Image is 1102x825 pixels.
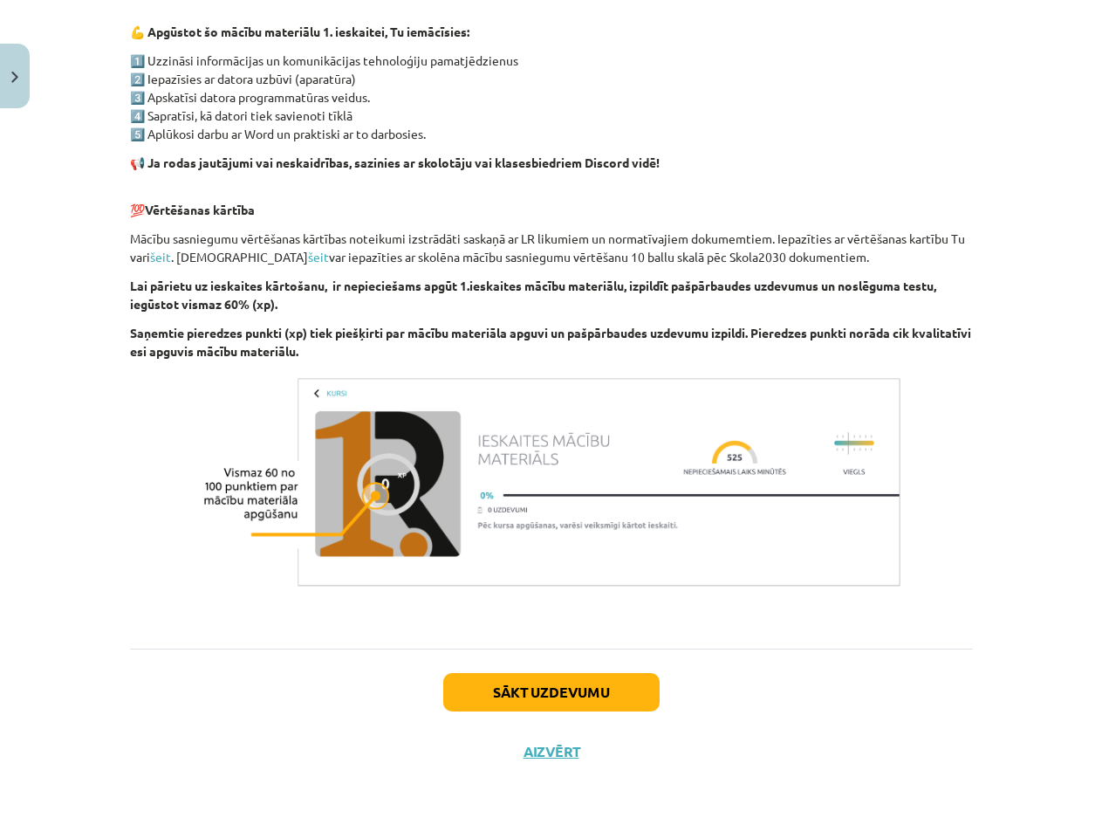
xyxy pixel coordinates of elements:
strong: 💪 Apgūstot šo mācību materiālu 1. ieskaitei, Tu iemācīsies: [130,24,469,39]
strong: 📢 Ja rodas jautājumi vai neskaidrības, sazinies ar skolotāju vai klasesbiedriem Discord vidē! [130,155,660,170]
b: Lai pārietu uz ieskaites kārtošanu, ir nepieciešams apgūt 1.ieskaites mācību materiālu, izpildīt ... [130,278,936,312]
a: šeit [308,249,329,265]
p: 💯 [130,182,973,219]
img: icon-close-lesson-0947bae3869378f0d4975bcd49f059093ad1ed9edebbc8119c70593378902aed.svg [11,72,18,83]
button: Sākt uzdevumu [443,673,660,712]
p: 1️⃣ Uzzināsi informācijas un komunikācijas tehnoloģiju pamatjēdzienus 2️⃣ Iepazīsies ar datora uz... [130,52,973,143]
button: Aizvērt [518,743,585,760]
b: Saņemtie pieredzes punkti (xp) tiek piešķirti par mācību materiāla apguvi un pašpārbaudes uzdevum... [130,325,971,359]
b: Vērtēšanas kārtība [145,202,255,217]
a: šeit [150,249,171,265]
p: Mācību sasniegumu vērtēšanas kārtības noteikumi izstrādāti saskaņā ar LR likumiem un normatīvajie... [130,230,973,266]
